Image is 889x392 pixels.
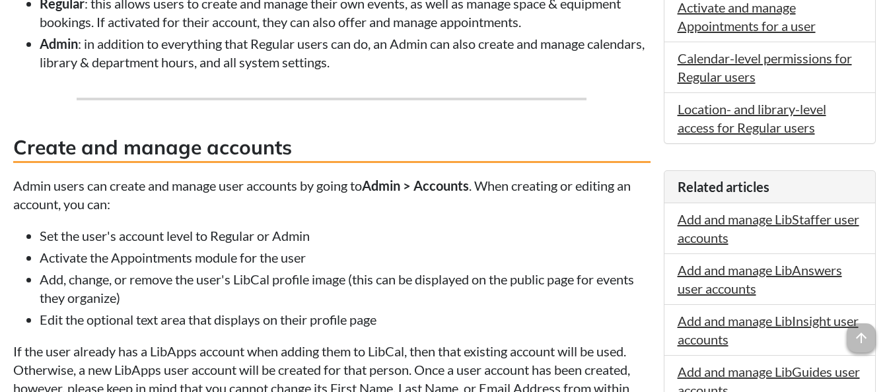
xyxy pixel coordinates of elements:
[678,50,852,84] a: Calendar-level permissions for Regular users
[40,36,78,51] strong: Admin
[40,310,651,329] li: Edit the optional text area that displays on their profile page
[678,262,842,296] a: Add and manage LibAnswers user accounts
[40,226,651,245] li: Set the user's account level to Regular or Admin
[13,176,651,213] p: Admin users can create and manage user accounts by going to . When creating or editing an account...
[678,179,769,195] span: Related articles
[847,325,876,341] a: arrow_upward
[678,313,859,347] a: Add and manage LibInsight user accounts
[40,248,651,267] li: Activate the Appointments module for the user
[847,323,876,352] span: arrow_upward
[40,34,651,71] li: : in addition to everything that Regular users can do, an Admin can also create and manage calend...
[362,178,469,193] strong: Admin > Accounts
[40,270,651,307] li: Add, change, or remove the user's LibCal profile image (this can be displayed on the public page ...
[13,133,651,163] h3: Create and manage accounts
[678,211,859,245] a: Add and manage LibStaffer user accounts
[678,101,826,135] a: Location- and library-level access for Regular users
